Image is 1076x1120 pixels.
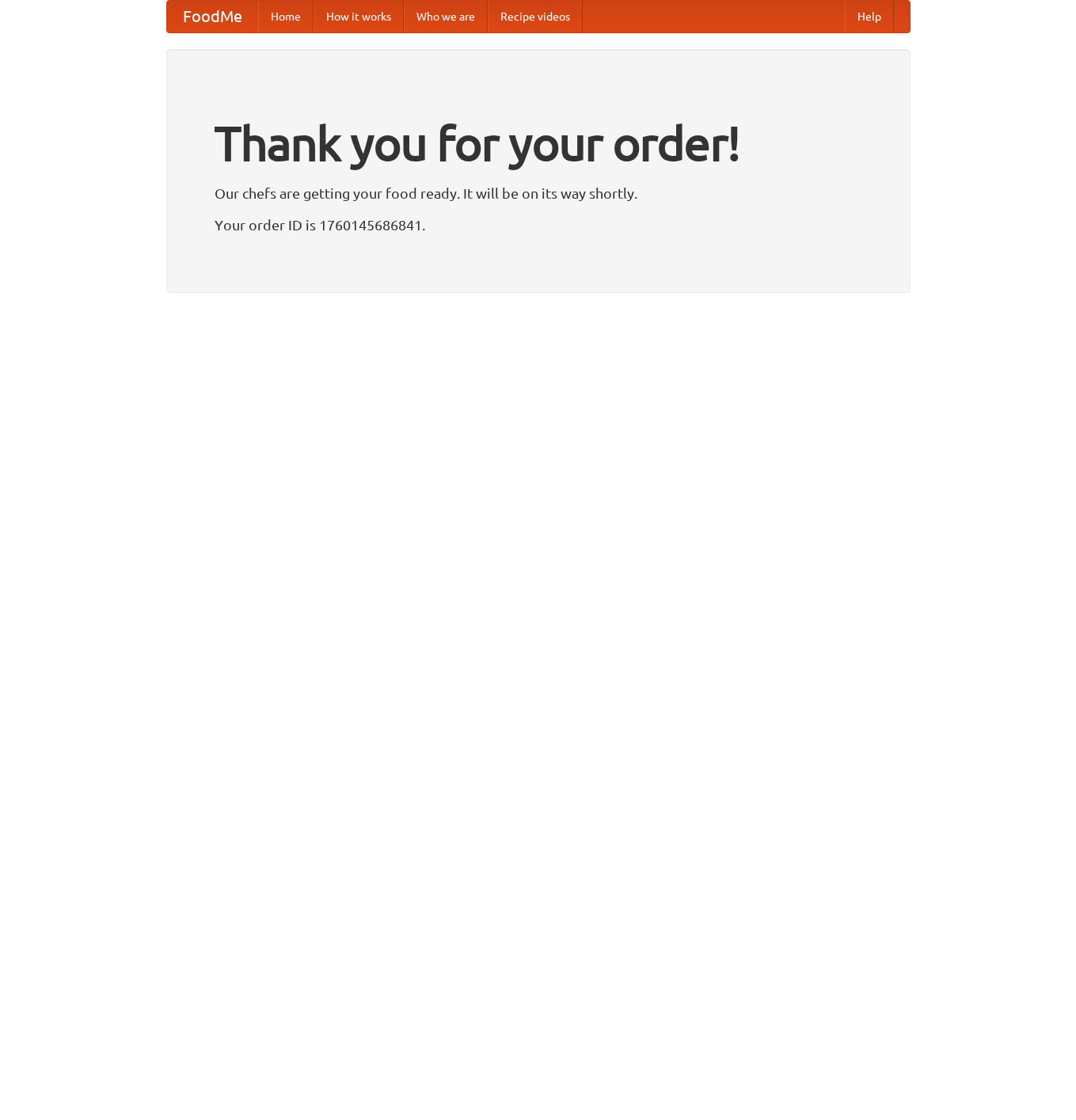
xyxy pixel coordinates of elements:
a: Help [845,1,894,32]
a: Recipe videos [488,1,583,32]
a: Who we are [404,1,488,32]
p: Our chefs are getting your food ready. It will be on its way shortly. [215,181,862,205]
p: Your order ID is 1760145686841. [215,213,862,237]
a: Home [258,1,314,32]
a: FoodMe [167,1,258,32]
a: How it works [314,1,404,32]
h1: Thank you for your order! [215,105,862,181]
